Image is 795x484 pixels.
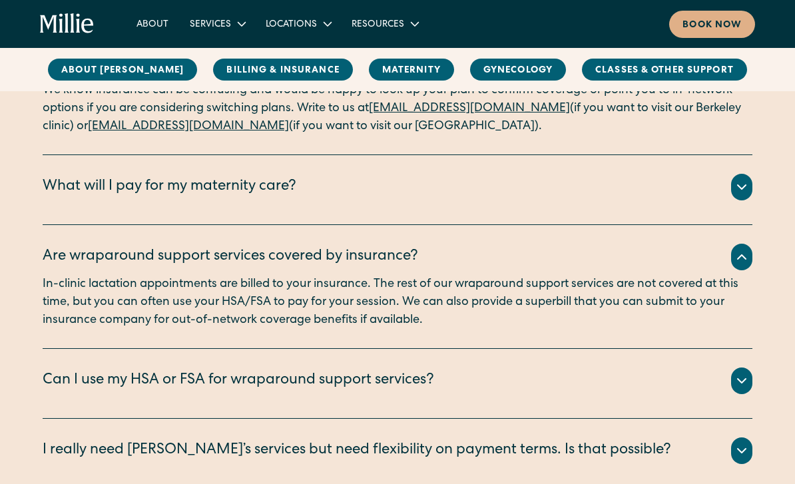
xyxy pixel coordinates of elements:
a: Billing & Insurance [213,59,352,81]
div: What will I pay for my maternity care? [43,176,296,198]
div: Services [179,13,255,35]
a: About [126,13,179,35]
a: Book now [669,11,755,38]
p: In-clinic lactation appointments are billed to your insurance. The rest of our wraparound support... [43,276,752,330]
p: We know insurance can be confusing and would be happy to look up your plan to confirm coverage or... [43,82,752,136]
a: Gynecology [470,59,566,81]
a: MAternity [369,59,454,81]
div: Are wraparound support services covered by insurance? [43,246,418,268]
div: Locations [255,13,341,35]
a: About [PERSON_NAME] [48,59,197,81]
div: Book now [682,19,742,33]
a: [EMAIL_ADDRESS][DOMAIN_NAME] [369,103,570,115]
div: Resources [341,13,428,35]
div: Can I use my HSA or FSA for wraparound support services? [43,370,434,392]
a: home [40,13,94,35]
div: Services [190,18,231,32]
div: Locations [266,18,317,32]
a: Classes & Other Support [582,59,747,81]
a: [EMAIL_ADDRESS][DOMAIN_NAME] [88,121,289,132]
div: I really need [PERSON_NAME]’s services but need flexibility on payment terms. Is that possible? [43,440,671,462]
div: Resources [352,18,404,32]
